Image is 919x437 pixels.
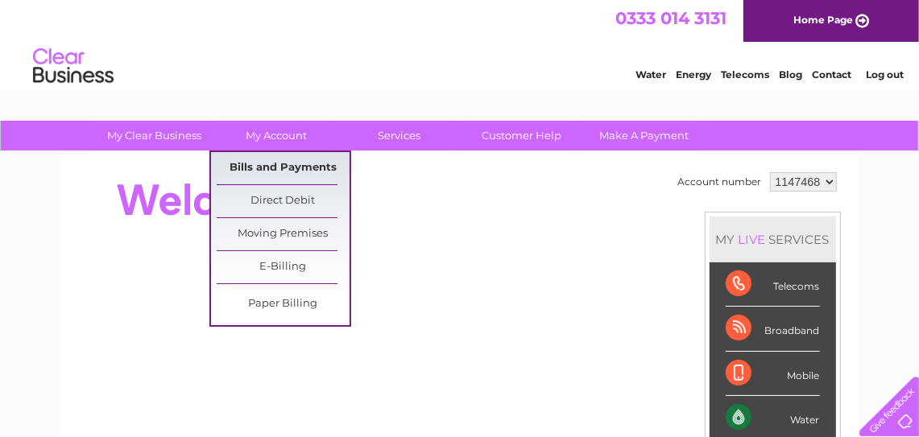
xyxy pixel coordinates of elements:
div: Clear Business is a trading name of Verastar Limited (registered in [GEOGRAPHIC_DATA] No. 3667643... [80,9,841,78]
div: LIVE [735,232,769,247]
a: Energy [676,68,711,80]
a: Water [635,68,666,80]
a: Moving Premises [217,218,350,250]
a: Customer Help [455,121,588,150]
a: My Clear Business [88,121,221,150]
a: Telecoms [721,68,769,80]
a: Blog [779,68,802,80]
a: E-Billing [217,251,350,283]
a: Paper Billing [217,288,350,320]
a: Contact [812,68,851,80]
a: Services [333,121,466,150]
div: Telecoms [726,262,820,307]
a: Make A Payment [577,121,710,150]
div: MY SERVICES [710,216,836,262]
div: Broadband [726,307,820,351]
a: 0333 014 3131 [615,8,727,28]
a: Log out [866,68,904,80]
a: Bills and Payments [217,152,350,184]
a: My Account [210,121,343,150]
td: Account number [674,168,766,196]
div: Mobile [726,352,820,396]
a: Direct Debit [217,185,350,217]
img: logo.png [32,42,114,91]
